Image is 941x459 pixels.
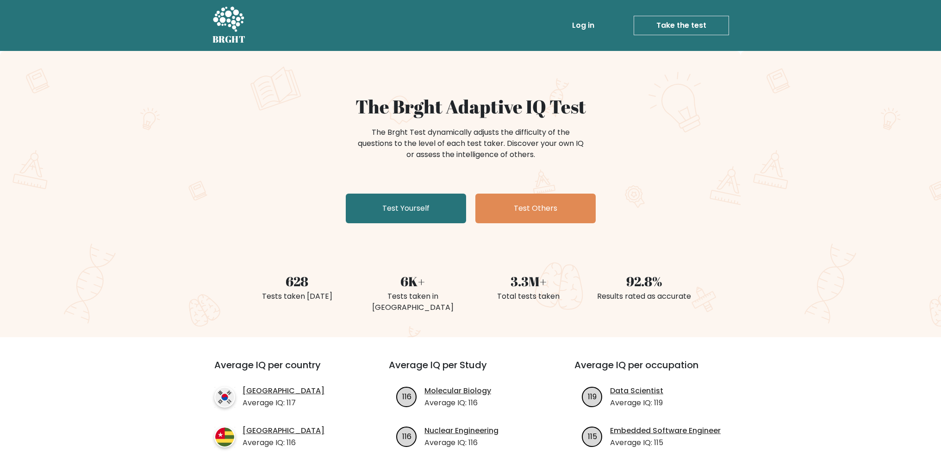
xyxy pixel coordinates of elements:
[243,397,324,409] p: Average IQ: 117
[634,16,729,35] a: Take the test
[245,271,349,291] div: 628
[475,194,596,223] a: Test Others
[243,385,324,396] a: [GEOGRAPHIC_DATA]
[588,431,597,441] text: 115
[402,391,411,402] text: 116
[245,291,349,302] div: Tests taken [DATE]
[476,291,581,302] div: Total tests taken
[592,271,697,291] div: 92.8%
[243,425,324,436] a: [GEOGRAPHIC_DATA]
[402,431,411,441] text: 116
[214,427,235,447] img: country
[424,437,499,448] p: Average IQ: 116
[361,291,465,313] div: Tests taken in [GEOGRAPHIC_DATA]
[361,271,465,291] div: 6K+
[592,291,697,302] div: Results rated as accurate
[610,385,663,396] a: Data Scientist
[610,425,721,436] a: Embedded Software Engineer
[424,397,491,409] p: Average IQ: 116
[346,194,466,223] a: Test Yourself
[424,425,499,436] a: Nuclear Engineering
[476,271,581,291] div: 3.3M+
[568,16,598,35] a: Log in
[389,359,552,382] h3: Average IQ per Study
[588,391,597,402] text: 119
[355,127,586,160] div: The Brght Test dynamically adjusts the difficulty of the questions to the level of each test take...
[212,4,246,47] a: BRGHT
[245,95,697,118] h1: The Brght Adaptive IQ Test
[214,387,235,408] img: country
[214,359,355,382] h3: Average IQ per country
[574,359,738,382] h3: Average IQ per occupation
[243,437,324,448] p: Average IQ: 116
[424,385,491,396] a: Molecular Biology
[610,397,663,409] p: Average IQ: 119
[610,437,721,448] p: Average IQ: 115
[212,34,246,45] h5: BRGHT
